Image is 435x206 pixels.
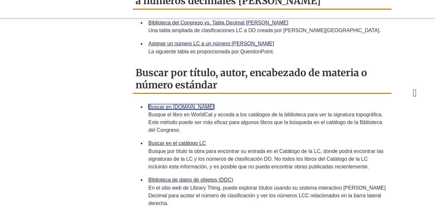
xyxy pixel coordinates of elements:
a: Biblioteca de datos de objetos (DDC) [148,177,233,183]
font: Una tabla ampliada de clasificaciones LC a DD creada por [PERSON_NAME][GEOGRAPHIC_DATA]. [148,28,381,33]
a: Buscar en el catálogo LC [148,140,206,146]
font: Buscar por título, autor, encabezado de materia o número estándar [136,67,367,91]
a: Biblioteca del Congreso vs. Tabla Decimal [PERSON_NAME] [148,20,288,25]
a: Volver arriba [413,88,433,96]
font: La siguiente tabla es proporcionada por QuestionPoint. [148,49,274,54]
font: Busque el libro en WorldCat y acceda a los catálogos de la biblioteca para ver la signatura topog... [148,112,383,133]
a: Asignar un número LC a un número [PERSON_NAME] [148,41,274,46]
a: Buscar en [DOMAIN_NAME] [148,104,214,110]
font: En el sitio web de Library Thing, puede explorar títulos usando su sistema interactivo [PERSON_NA... [148,185,386,206]
font: Busque por título la obra para encontrar su entrada en el Catálogo de la LC, donde podrá encontra... [148,148,383,169]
